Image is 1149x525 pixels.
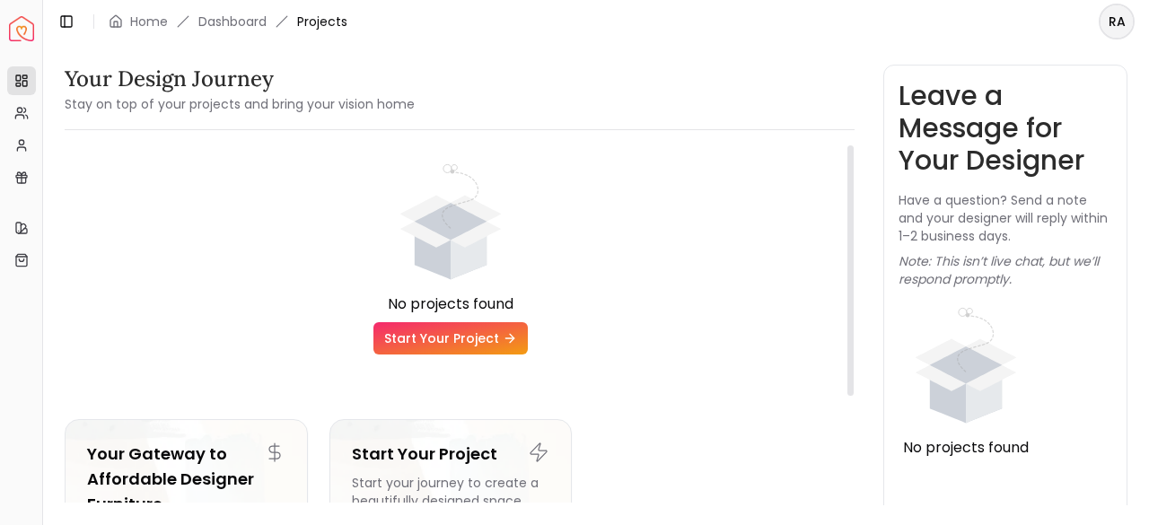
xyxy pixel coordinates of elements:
[297,13,347,31] span: Projects
[899,437,1033,459] div: No projects found
[373,322,528,354] a: Start Your Project
[1101,5,1133,38] span: RA
[9,16,34,41] img: Spacejoy Logo
[383,159,518,293] div: animation
[198,13,267,31] a: Dashboard
[9,16,34,41] a: Spacejoy
[109,13,347,31] nav: breadcrumb
[899,252,1112,288] p: Note: This isn’t live chat, but we’ll respond promptly.
[65,95,415,113] small: Stay on top of your projects and bring your vision home
[1099,4,1135,39] button: RA
[130,13,168,31] a: Home
[899,302,1033,437] div: animation
[352,442,550,467] h5: Start Your Project
[65,293,837,315] div: No projects found
[65,65,415,93] h3: Your Design Journey
[899,191,1112,245] p: Have a question? Send a note and your designer will reply within 1–2 business days.
[899,80,1112,177] h3: Leave a Message for Your Designer
[87,442,285,517] h5: Your Gateway to Affordable Designer Furniture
